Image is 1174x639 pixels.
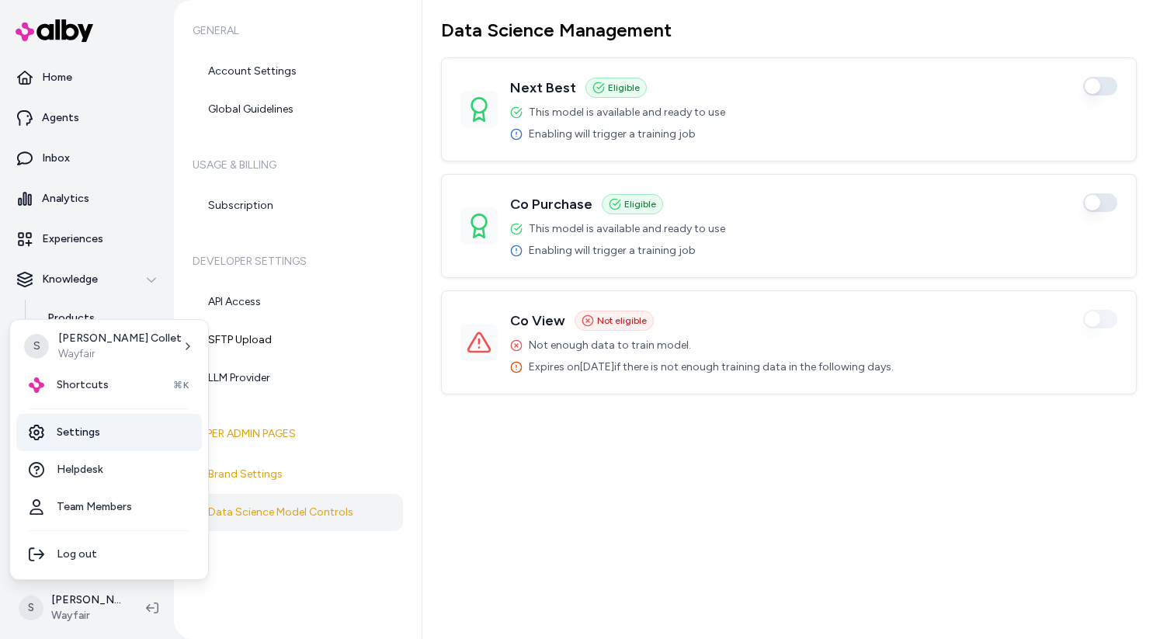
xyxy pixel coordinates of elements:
[57,462,103,478] span: Helpdesk
[57,377,109,393] span: Shortcuts
[58,346,182,362] p: Wayfair
[29,377,44,393] img: alby Logo
[58,331,182,346] p: [PERSON_NAME] Collet
[173,379,189,391] span: ⌘K
[16,488,202,526] a: Team Members
[24,334,49,359] span: S
[16,536,202,573] div: Log out
[16,414,202,451] a: Settings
